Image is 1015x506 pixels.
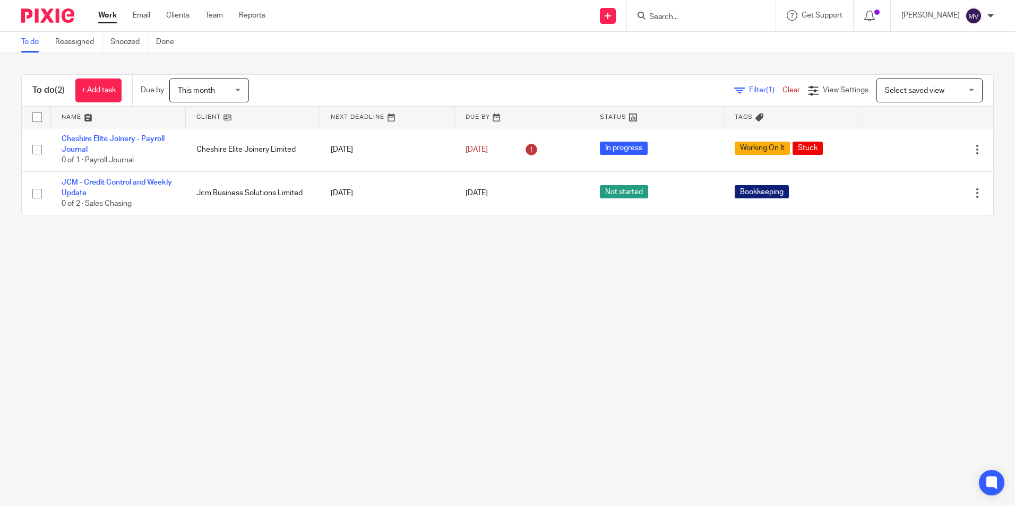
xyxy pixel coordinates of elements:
img: Pixie [21,8,74,23]
span: Working On It [735,142,790,155]
p: [PERSON_NAME] [901,10,960,21]
td: Jcm Business Solutions Limited [186,171,321,215]
td: [DATE] [320,128,455,171]
a: Done [156,32,182,53]
span: This month [178,87,215,94]
span: Get Support [802,12,842,19]
a: To do [21,32,47,53]
span: Tags [735,114,753,120]
span: View Settings [823,86,868,94]
a: Clear [782,86,800,94]
td: [DATE] [320,171,455,215]
span: [DATE] [466,189,488,197]
h1: To do [32,85,65,96]
a: Snoozed [110,32,148,53]
td: Cheshire Elite Joinery Limited [186,128,321,171]
a: Email [133,10,150,21]
a: Work [98,10,117,21]
span: (2) [55,86,65,94]
a: Reassigned [55,32,102,53]
a: Clients [166,10,190,21]
a: Reports [239,10,265,21]
a: Team [205,10,223,21]
a: + Add task [75,78,122,102]
a: JCM - Credit Control and Weekly Update [62,179,172,197]
span: [DATE] [466,146,488,153]
input: Search [648,13,744,22]
span: (1) [766,86,775,94]
span: Filter [749,86,782,94]
span: Select saved view [885,87,944,94]
a: Cheshire Elite Joinery - Payroll Journal [62,135,165,153]
span: Not started [600,185,648,198]
img: svg%3E [965,7,982,24]
span: Bookkeeping [735,185,789,198]
span: 0 of 2 · Sales Chasing [62,200,132,208]
p: Due by [141,85,164,95]
span: In progress [600,142,648,155]
span: 0 of 1 · Payroll Journal [62,156,134,164]
span: Stuck [793,142,823,155]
